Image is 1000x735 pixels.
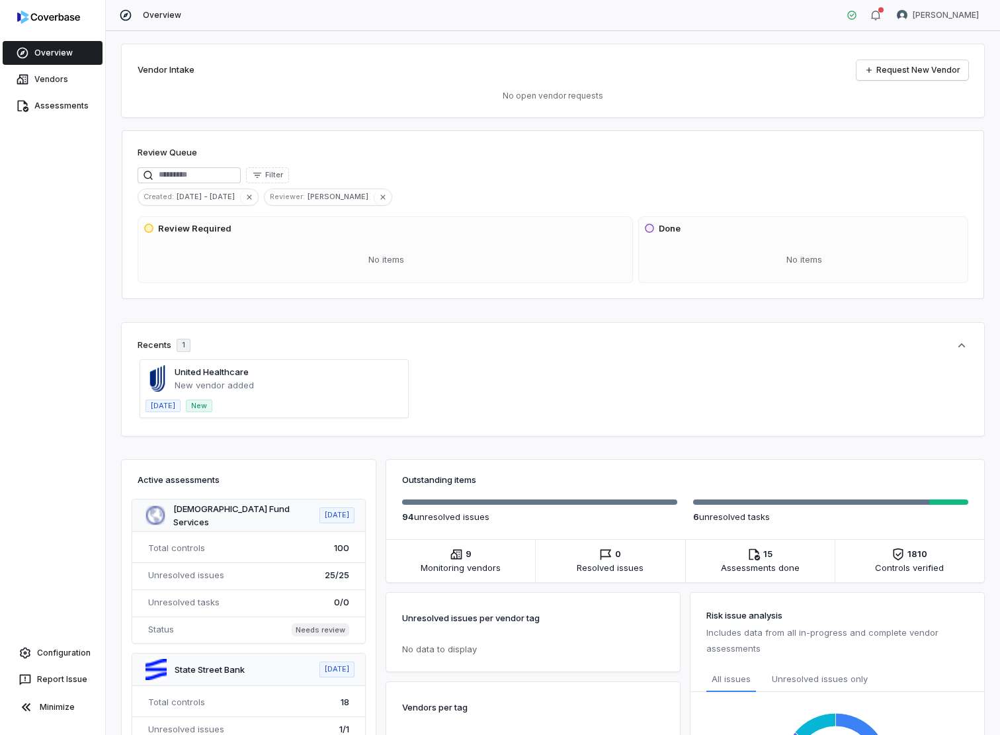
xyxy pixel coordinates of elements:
p: No data to display [402,643,664,656]
div: No items [144,243,630,277]
p: Unresolved issues per vendor tag [402,609,540,627]
p: unresolved issue s [402,510,677,523]
p: unresolved task s [693,510,968,523]
span: Assessments done [721,561,800,574]
img: logo-D7KZi-bG.svg [17,11,80,24]
button: Emma Belmont avatar[PERSON_NAME] [889,5,987,25]
span: Unresolved issues only [772,672,868,687]
span: Overview [143,10,181,21]
h1: Review Queue [138,146,197,159]
span: 15 [763,548,772,561]
h3: Done [659,222,681,236]
a: Configuration [5,641,100,665]
span: Created : [138,191,177,202]
span: [PERSON_NAME] [308,191,374,202]
h2: Vendor Intake [138,64,194,77]
a: Vendors [3,67,103,91]
p: Vendors per tag [402,698,468,716]
p: No open vendor requests [138,91,968,101]
span: Controls verified [875,561,944,574]
a: State Street Bank [175,664,245,675]
button: Report Issue [5,668,100,691]
button: Filter [246,167,289,183]
a: Overview [3,41,103,65]
h3: Outstanding items [402,473,968,486]
span: 0 [615,548,621,561]
button: Recents1 [138,339,968,352]
h3: Risk issue analysis [706,609,968,622]
a: [DEMOGRAPHIC_DATA] Fund Services [173,503,290,527]
h3: Active assessments [138,473,360,486]
span: 6 [693,511,699,522]
span: [PERSON_NAME] [913,10,979,21]
span: All issues [712,672,751,685]
span: 94 [402,511,414,522]
a: Assessments [3,94,103,118]
span: 1 [182,340,185,350]
div: Recents [138,339,190,352]
span: Monitoring vendors [421,561,501,574]
a: United Healthcare [175,367,249,377]
a: Request New Vendor [856,60,968,80]
span: Resolved issues [577,561,644,574]
h3: Review Required [158,222,231,236]
span: [DATE] - [DATE] [177,191,240,202]
button: Minimize [5,694,100,720]
img: Emma Belmont avatar [897,10,907,21]
span: Reviewer : [265,191,308,202]
span: Filter [265,170,283,180]
p: Includes data from all in-progress and complete vendor assessments [706,625,968,656]
span: 1810 [907,548,927,561]
span: 9 [466,548,472,561]
div: No items [644,243,965,277]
